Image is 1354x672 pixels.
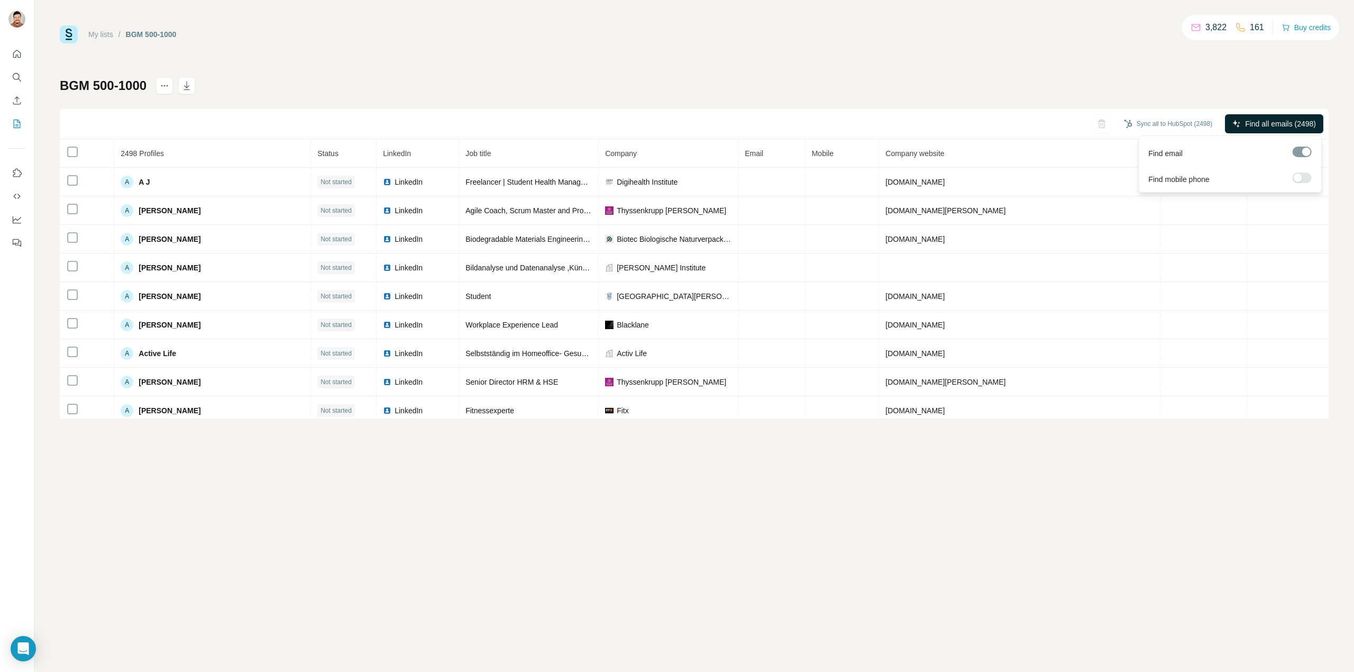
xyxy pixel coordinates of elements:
span: LinkedIn [383,149,411,158]
span: Selbstständig im Homeoffice- Gesundheit und Fitness [465,349,642,358]
span: Find email [1148,148,1183,159]
div: A [121,404,133,417]
button: Find all emails (2498) [1225,114,1323,133]
span: Activ Life [617,348,647,359]
span: Find mobile phone [1148,174,1209,185]
p: 3,822 [1205,21,1227,34]
div: A [121,233,133,246]
span: Freelancer | Student Health Management [465,178,601,186]
a: My lists [88,30,113,39]
span: Not started [321,406,352,415]
span: LinkedIn [395,405,423,416]
p: 161 [1250,21,1264,34]
div: BGM 500-1000 [126,29,177,40]
span: Not started [321,206,352,215]
span: [PERSON_NAME] [139,377,200,387]
button: Enrich CSV [8,91,25,110]
span: Not started [321,349,352,358]
span: LinkedIn [395,320,423,330]
img: Avatar [8,11,25,28]
span: [DOMAIN_NAME] [885,349,945,358]
span: [DOMAIN_NAME] [885,235,945,243]
button: Quick start [8,44,25,63]
span: [PERSON_NAME] [139,291,200,302]
span: [PERSON_NAME] [139,320,200,330]
span: Senior Director HRM & HSE [465,378,558,386]
span: Not started [321,263,352,273]
span: [DOMAIN_NAME] [885,178,945,186]
img: LinkedIn logo [383,235,391,243]
span: LinkedIn [395,234,423,244]
span: [DOMAIN_NAME] [885,406,945,415]
div: A [121,290,133,303]
div: Open Intercom Messenger [11,636,36,661]
span: Thyssenkrupp [PERSON_NAME] [617,377,726,387]
div: A [121,261,133,274]
span: Agile Coach, Scrum Master and Product Owner [465,206,621,215]
span: Status [317,149,338,158]
button: Feedback [8,233,25,252]
span: 2498 Profiles [121,149,164,158]
img: company-logo [605,321,614,329]
span: Mobile [812,149,834,158]
div: A [121,347,133,360]
span: [PERSON_NAME] [139,234,200,244]
button: Use Surfe API [8,187,25,206]
span: [DOMAIN_NAME][PERSON_NAME] [885,378,1005,386]
div: A [121,204,133,217]
span: Not started [321,320,352,330]
span: Not started [321,292,352,301]
span: LinkedIn [395,291,423,302]
span: [PERSON_NAME] [139,405,200,416]
img: LinkedIn logo [383,264,391,272]
span: Bildanalyse und Datenanalyse ,Künstliche Intelligenz in Public Health Forschung [465,264,729,272]
img: Surfe Logo [60,25,78,43]
span: Digihealth Institute [617,177,678,187]
span: [PERSON_NAME] [139,205,200,216]
span: Workplace Experience Lead [465,321,558,329]
span: Not started [321,377,352,387]
button: actions [156,77,173,94]
span: A J [139,177,150,187]
img: company-logo [605,178,614,186]
button: Buy credits [1282,20,1331,35]
button: Dashboard [8,210,25,229]
span: Not started [321,234,352,244]
span: Active Life [139,348,176,359]
span: Company website [885,149,944,158]
span: Blacklane [617,320,649,330]
span: Fitnessexperte [465,406,514,415]
img: company-logo [605,406,614,415]
span: Not started [321,177,352,187]
button: My lists [8,114,25,133]
div: A [121,376,133,388]
div: A [121,319,133,331]
img: company-logo [605,378,614,386]
span: Thyssenkrupp [PERSON_NAME] [617,205,726,216]
span: Company [605,149,637,158]
img: LinkedIn logo [383,178,391,186]
span: Email [745,149,763,158]
img: company-logo [605,292,614,301]
img: company-logo [605,206,614,215]
span: LinkedIn [395,177,423,187]
span: LinkedIn [395,205,423,216]
button: Sync all to HubSpot (2498) [1117,116,1220,132]
span: LinkedIn [395,377,423,387]
img: company-logo [605,235,614,243]
img: LinkedIn logo [383,206,391,215]
img: LinkedIn logo [383,292,391,301]
span: LinkedIn [395,348,423,359]
span: Find all emails (2498) [1245,119,1316,129]
button: Search [8,68,25,87]
span: [GEOGRAPHIC_DATA][PERSON_NAME] [617,291,731,302]
span: Student [465,292,491,301]
span: Job title [465,149,491,158]
span: Biodegradable Materials Engineering Intern [465,235,608,243]
img: LinkedIn logo [383,321,391,329]
span: [DOMAIN_NAME] [885,321,945,329]
li: / [118,29,121,40]
span: [PERSON_NAME] [139,262,200,273]
span: Biotec Biologische Naturverpackungen & [617,234,731,244]
span: [DOMAIN_NAME] [885,292,945,301]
